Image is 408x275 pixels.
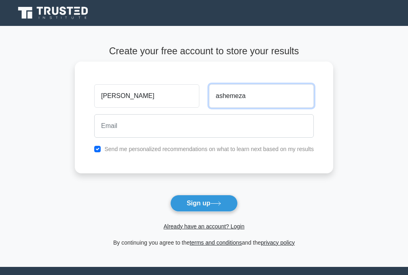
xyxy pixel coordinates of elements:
input: Last name [209,84,314,108]
label: Send me personalized recommendations on what to learn next based on my results [104,146,314,152]
input: First name [94,84,199,108]
a: Already have an account? Login [163,223,244,230]
input: Email [94,114,314,138]
button: Sign up [170,195,238,212]
div: By continuing you agree to the and the [70,238,338,247]
h4: Create your free account to store your results [75,45,333,57]
a: terms and conditions [190,239,242,246]
a: privacy policy [261,239,295,246]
